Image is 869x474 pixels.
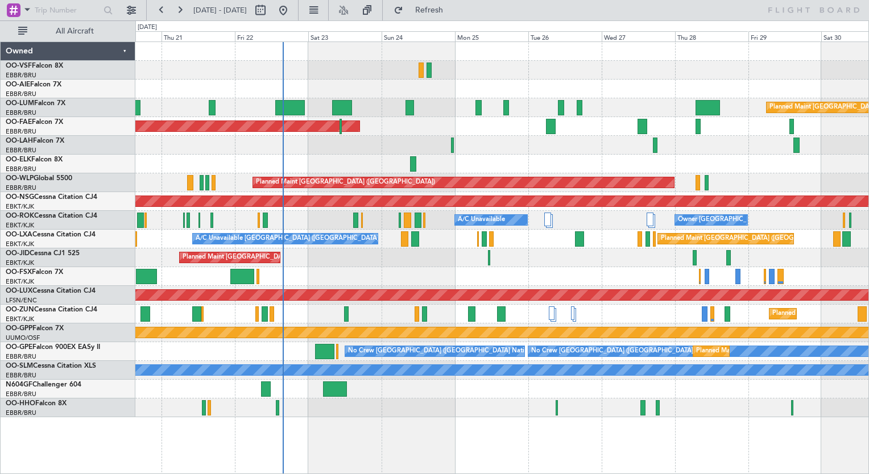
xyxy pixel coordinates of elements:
[6,344,100,351] a: OO-GPEFalcon 900EX EASy II
[6,400,35,407] span: OO-HHO
[675,31,748,41] div: Thu 28
[6,202,34,211] a: EBKT/KJK
[256,174,435,191] div: Planned Maint [GEOGRAPHIC_DATA] ([GEOGRAPHIC_DATA])
[6,315,34,323] a: EBKT/KJK
[6,119,32,126] span: OO-FAE
[6,175,34,182] span: OO-WLP
[528,31,602,41] div: Tue 26
[6,334,40,342] a: UUMO/OSF
[193,5,247,15] span: [DATE] - [DATE]
[6,175,72,182] a: OO-WLPGlobal 5500
[6,296,37,305] a: LFSN/ENC
[6,371,36,380] a: EBBR/BRU
[602,31,675,41] div: Wed 27
[6,194,97,201] a: OO-NSGCessna Citation CJ4
[455,31,528,41] div: Mon 25
[6,231,96,238] a: OO-LXACessna Citation CJ4
[6,90,36,98] a: EBBR/BRU
[6,259,34,267] a: EBKT/KJK
[6,306,97,313] a: OO-ZUNCessna Citation CJ4
[6,119,63,126] a: OO-FAEFalcon 7X
[6,381,32,388] span: N604GF
[196,230,407,247] div: A/C Unavailable [GEOGRAPHIC_DATA] ([GEOGRAPHIC_DATA] National)
[13,22,123,40] button: All Aircraft
[348,343,539,360] div: No Crew [GEOGRAPHIC_DATA] ([GEOGRAPHIC_DATA] National)
[6,240,34,248] a: EBKT/KJK
[6,156,63,163] a: OO-ELKFalcon 8X
[6,213,34,219] span: OO-ROK
[6,100,34,107] span: OO-LUM
[6,250,30,257] span: OO-JID
[183,249,362,266] div: Planned Maint [GEOGRAPHIC_DATA] ([GEOGRAPHIC_DATA])
[678,211,831,228] div: Owner [GEOGRAPHIC_DATA]-[GEOGRAPHIC_DATA]
[6,63,63,69] a: OO-VSFFalcon 8X
[458,211,505,228] div: A/C Unavailable
[6,277,34,286] a: EBKT/KJK
[6,363,96,369] a: OO-SLMCessna Citation XLS
[6,138,33,144] span: OO-LAH
[6,400,67,407] a: OO-HHOFalcon 8X
[382,31,455,41] div: Sun 24
[6,325,32,332] span: OO-GPP
[6,390,36,398] a: EBBR/BRU
[6,231,32,238] span: OO-LXA
[6,221,34,230] a: EBKT/KJK
[6,100,65,107] a: OO-LUMFalcon 7X
[6,381,81,388] a: N604GFChallenger 604
[388,1,457,19] button: Refresh
[308,31,382,41] div: Sat 23
[6,288,32,294] span: OO-LUX
[6,146,36,155] a: EBBR/BRU
[6,156,31,163] span: OO-ELK
[138,23,157,32] div: [DATE]
[35,2,100,19] input: Trip Number
[162,31,235,41] div: Thu 21
[661,230,867,247] div: Planned Maint [GEOGRAPHIC_DATA] ([GEOGRAPHIC_DATA] National)
[6,165,36,173] a: EBBR/BRU
[6,250,80,257] a: OO-JIDCessna CJ1 525
[6,288,96,294] a: OO-LUXCessna Citation CJ4
[6,344,32,351] span: OO-GPE
[6,184,36,192] a: EBBR/BRU
[6,325,64,332] a: OO-GPPFalcon 7X
[6,194,34,201] span: OO-NSG
[6,352,36,361] a: EBBR/BRU
[235,31,308,41] div: Fri 22
[6,138,64,144] a: OO-LAHFalcon 7X
[405,6,453,14] span: Refresh
[6,127,36,136] a: EBBR/BRU
[6,213,97,219] a: OO-ROKCessna Citation CJ4
[748,31,822,41] div: Fri 29
[6,409,36,417] a: EBBR/BRU
[6,81,61,88] a: OO-AIEFalcon 7X
[6,109,36,117] a: EBBR/BRU
[6,71,36,80] a: EBBR/BRU
[6,306,34,313] span: OO-ZUN
[6,269,32,276] span: OO-FSX
[6,81,30,88] span: OO-AIE
[6,63,32,69] span: OO-VSF
[531,343,722,360] div: No Crew [GEOGRAPHIC_DATA] ([GEOGRAPHIC_DATA] National)
[30,27,120,35] span: All Aircraft
[6,363,33,369] span: OO-SLM
[6,269,63,276] a: OO-FSXFalcon 7X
